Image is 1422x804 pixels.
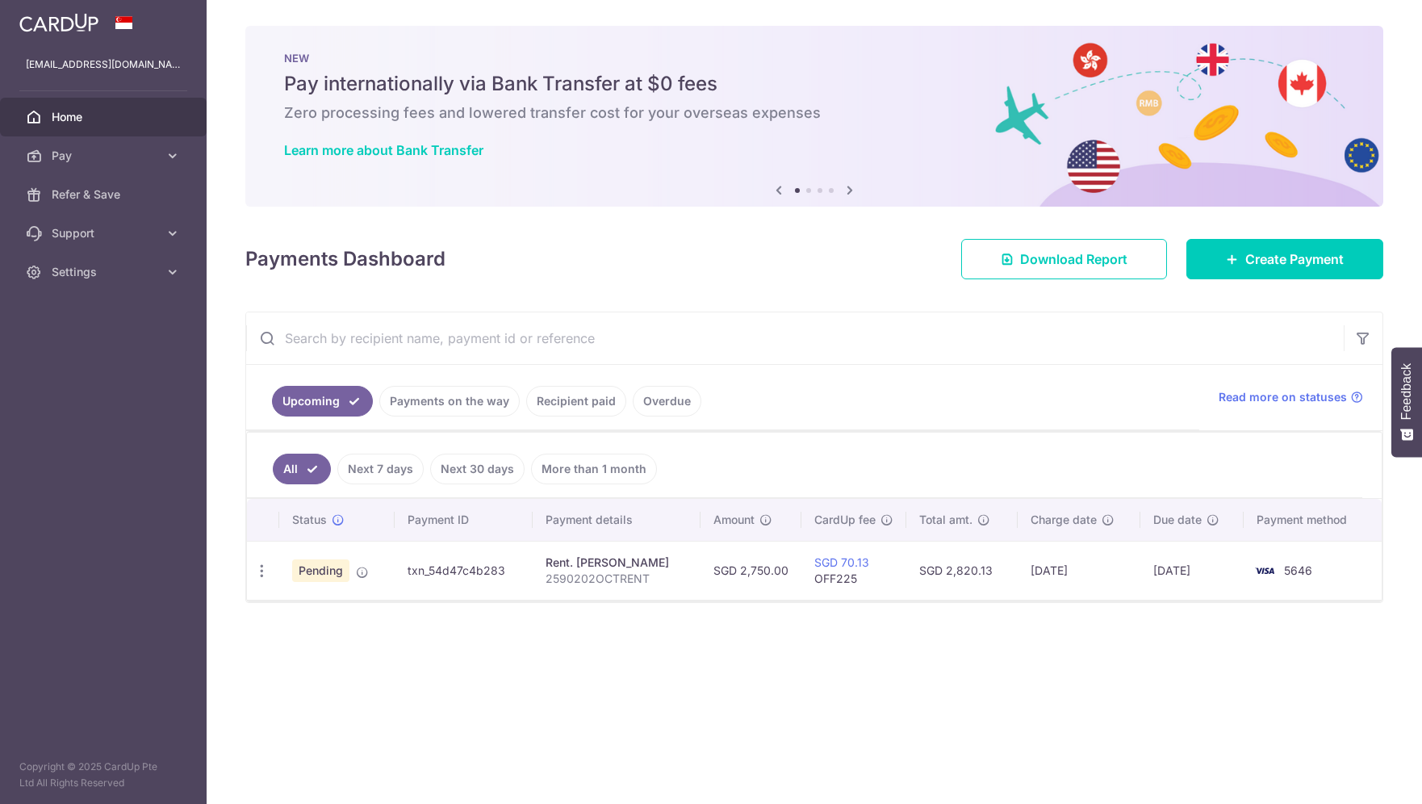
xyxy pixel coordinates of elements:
td: [DATE] [1018,541,1141,600]
h4: Payments Dashboard [245,245,445,274]
span: Total amt. [919,512,972,528]
span: Home [52,109,158,125]
th: Payment details [533,499,701,541]
a: Next 30 days [430,454,525,484]
span: Download Report [1020,249,1127,269]
span: Feedback [1399,363,1414,420]
img: CardUp [19,13,98,32]
td: SGD 2,820.13 [906,541,1018,600]
td: txn_54d47c4b283 [395,541,533,600]
h5: Pay internationally via Bank Transfer at $0 fees [284,71,1345,97]
h6: Zero processing fees and lowered transfer cost for your overseas expenses [284,103,1345,123]
a: Learn more about Bank Transfer [284,142,483,158]
span: Status [292,512,327,528]
a: Upcoming [272,386,373,417]
a: SGD 70.13 [814,555,869,569]
a: Read more on statuses [1219,389,1363,405]
span: CardUp fee [814,512,876,528]
span: Pay [52,148,158,164]
a: Overdue [633,386,701,417]
a: Next 7 days [337,454,424,484]
td: [DATE] [1140,541,1244,600]
p: [EMAIL_ADDRESS][DOMAIN_NAME] [26,57,181,73]
span: Create Payment [1245,249,1344,269]
img: Bank Card [1248,561,1281,580]
a: Create Payment [1186,239,1383,279]
p: 2590202OCTRENT [546,571,688,587]
span: Due date [1153,512,1202,528]
span: Settings [52,264,158,280]
th: Payment ID [395,499,533,541]
span: Charge date [1031,512,1097,528]
a: Payments on the way [379,386,520,417]
img: Bank transfer banner [245,26,1383,207]
a: More than 1 month [531,454,657,484]
p: NEW [284,52,1345,65]
div: Rent. [PERSON_NAME] [546,555,688,571]
input: Search by recipient name, payment id or reference [246,312,1344,364]
span: Amount [713,512,755,528]
span: Support [52,225,158,241]
button: Feedback - Show survey [1391,347,1422,457]
span: Read more on statuses [1219,389,1347,405]
a: Recipient paid [526,386,626,417]
td: OFF225 [801,541,906,600]
th: Payment method [1244,499,1382,541]
span: 5646 [1284,563,1312,577]
td: SGD 2,750.00 [701,541,801,600]
a: Download Report [961,239,1167,279]
a: All [273,454,331,484]
span: Refer & Save [52,186,158,203]
span: Pending [292,559,349,582]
